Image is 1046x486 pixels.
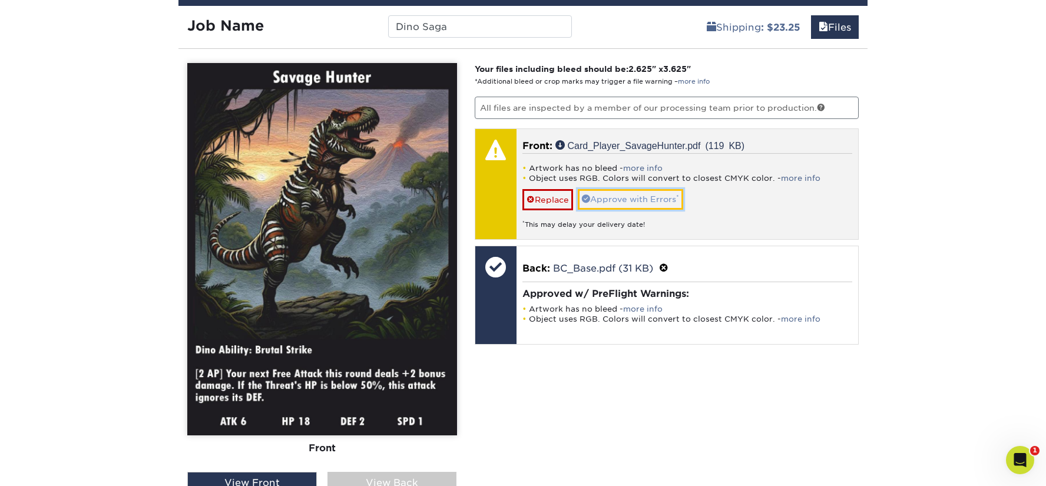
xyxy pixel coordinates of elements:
iframe: Google Customer Reviews [3,450,100,482]
span: Back: [522,263,550,274]
a: Shipping: $23.25 [699,15,808,39]
span: shipping [707,22,716,33]
li: Artwork has no bleed - [522,304,853,314]
b: : $23.25 [761,22,800,33]
li: Artwork has no bleed - [522,163,853,173]
a: more info [678,78,710,85]
li: Object uses RGB. Colors will convert to closest CMYK color. - [522,314,853,324]
a: Replace [522,189,573,210]
li: Object uses RGB. Colors will convert to closest CMYK color. - [522,173,853,183]
span: 2.625 [628,64,652,74]
a: more info [623,164,663,173]
a: Approve with Errors* [578,189,683,209]
iframe: Intercom live chat [1006,446,1034,474]
div: This may delay your delivery date! [522,210,853,230]
a: more info [781,315,820,323]
p: All files are inspected by a member of our processing team prior to production. [475,97,859,119]
strong: Your files including bleed should be: " x " [475,64,691,74]
strong: Job Name [187,17,264,34]
span: files [819,22,828,33]
h4: Approved w/ PreFlight Warnings: [522,288,853,299]
a: BC_Base.pdf (31 KB) [553,263,653,274]
div: Front [187,435,457,461]
span: 3.625 [663,64,687,74]
span: 1 [1030,446,1040,455]
a: more info [623,305,663,313]
span: Front: [522,140,552,151]
small: *Additional bleed or crop marks may trigger a file warning – [475,78,710,85]
input: Enter a job name [388,15,571,38]
a: Files [811,15,859,39]
a: more info [781,174,820,183]
a: Card_Player_SavageHunter.pdf (119 KB) [555,140,745,150]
